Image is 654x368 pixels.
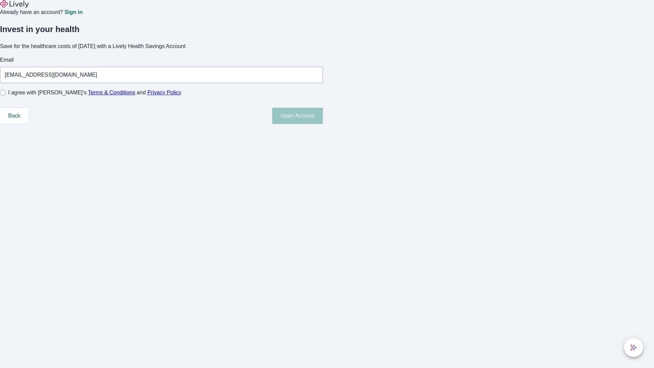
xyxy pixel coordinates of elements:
a: Sign in [64,10,82,15]
button: chat [624,338,643,357]
svg: Lively AI Assistant [630,344,637,351]
a: Terms & Conditions [88,90,135,95]
span: I agree with [PERSON_NAME]’s and [8,89,181,97]
a: Privacy Policy [147,90,182,95]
